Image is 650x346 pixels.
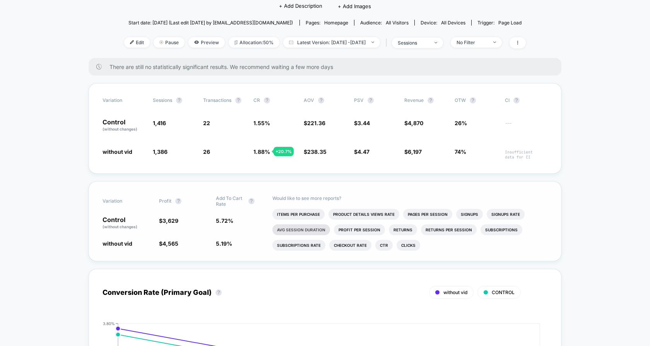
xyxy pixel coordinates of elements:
[162,240,178,247] span: 4,565
[408,148,422,155] span: 6,197
[272,240,325,251] li: Subscriptions Rate
[307,120,325,126] span: 221.36
[456,209,483,220] li: Signups
[329,240,371,251] li: Checkout Rate
[188,37,225,48] span: Preview
[175,198,181,204] button: ?
[159,40,163,44] img: end
[216,289,222,296] button: ?
[368,97,374,103] button: ?
[153,120,166,126] span: 1,416
[103,119,145,132] p: Control
[283,37,380,48] span: Latest Version: [DATE] - [DATE]
[103,240,132,247] span: without vid
[397,240,420,251] li: Clicks
[304,120,325,126] span: $
[505,97,547,103] span: CI
[470,97,476,103] button: ?
[492,289,515,295] span: CONTROL
[216,240,232,247] span: 5.19 %
[103,321,115,326] tspan: 3.80%
[487,209,525,220] li: Signups Rate
[386,20,409,26] span: All Visitors
[306,20,348,26] div: Pages:
[235,97,241,103] button: ?
[421,224,477,235] li: Returns Per Session
[159,198,171,204] span: Profit
[403,209,452,220] li: Pages Per Session
[389,224,417,235] li: Returns
[154,37,185,48] span: Pause
[384,37,392,48] span: |
[162,217,178,224] span: 3,629
[324,20,348,26] span: homepage
[272,209,325,220] li: Items Per Purchase
[354,97,364,103] span: PSV
[253,97,260,103] span: CR
[153,148,168,155] span: 1,386
[153,97,172,103] span: Sessions
[493,41,496,43] img: end
[274,147,294,156] div: + 20.7 %
[272,195,547,201] p: Would like to see more reports?
[289,40,293,44] img: calendar
[441,20,465,26] span: all devices
[253,148,270,155] span: 1.88 %
[481,224,522,235] li: Subscriptions
[455,120,467,126] span: 26%
[264,97,270,103] button: ?
[404,148,422,155] span: $
[248,198,255,204] button: ?
[408,120,423,126] span: 4,870
[103,195,145,207] span: Variation
[234,40,238,45] img: rebalance
[505,121,547,132] span: ---
[371,41,374,43] img: end
[203,120,210,126] span: 22
[272,224,330,235] li: Avg Session Duration
[443,289,467,295] span: without vid
[334,224,385,235] li: Profit Per Session
[404,97,424,103] span: Revenue
[103,148,132,155] span: without vid
[360,20,409,26] div: Audience:
[414,20,471,26] span: Device:
[203,148,210,155] span: 26
[498,20,522,26] span: Page Load
[103,127,137,131] span: (without changes)
[328,209,399,220] li: Product Details Views Rate
[357,148,369,155] span: 4.47
[279,2,322,10] span: + Add Description
[203,97,231,103] span: Transactions
[159,217,178,224] span: $
[375,240,393,251] li: Ctr
[128,20,293,26] span: Start date: [DATE] (Last edit [DATE] by [EMAIL_ADDRESS][DOMAIN_NAME])
[103,97,145,103] span: Variation
[505,150,547,160] span: Insufficient data for CI
[216,217,233,224] span: 5.72 %
[304,97,314,103] span: AOV
[229,37,279,48] span: Allocation: 50%
[354,148,369,155] span: $
[318,97,324,103] button: ?
[404,120,423,126] span: $
[513,97,520,103] button: ?
[176,97,182,103] button: ?
[455,97,497,103] span: OTW
[354,120,370,126] span: $
[338,3,371,9] span: + Add Images
[216,195,245,207] span: Add To Cart Rate
[124,37,150,48] span: Edit
[103,224,137,229] span: (without changes)
[159,240,178,247] span: $
[434,42,437,43] img: end
[457,40,487,45] div: No Filter
[357,120,370,126] span: 3.44
[307,148,327,155] span: 238.35
[253,120,270,126] span: 1.55 %
[477,20,522,26] div: Trigger:
[109,64,546,70] span: There are still no statistically significant results. We recommend waiting a few more days
[428,97,434,103] button: ?
[130,40,134,44] img: edit
[103,217,151,230] p: Control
